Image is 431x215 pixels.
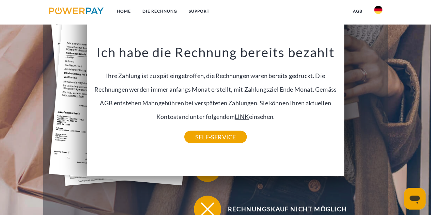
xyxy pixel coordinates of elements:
a: DIE RECHNUNG [136,5,183,17]
div: Ihre Zahlung ist zu spät eingetroffen, die Rechnungen waren bereits gedruckt. Die Rechnungen werd... [91,44,340,137]
a: Home [111,5,136,17]
iframe: Schaltfläche zum Öffnen des Messaging-Fensters [404,188,426,210]
a: SELF-SERVICE [184,131,247,143]
button: Hilfe-Center [194,155,371,182]
h3: Ich habe die Rechnung bereits bezahlt [91,44,340,60]
a: agb [347,5,368,17]
a: LINK [235,113,249,120]
img: logo-powerpay.svg [49,7,104,14]
img: de [374,6,382,14]
a: SUPPORT [183,5,215,17]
